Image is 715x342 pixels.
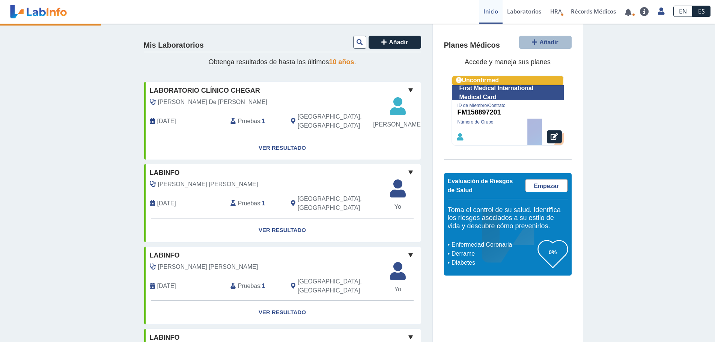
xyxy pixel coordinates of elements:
[262,200,265,206] b: 1
[550,8,562,15] span: HRA
[262,118,265,124] b: 1
[262,283,265,289] b: 1
[144,41,204,50] h4: Mis Laboratorios
[150,168,180,178] span: labinfo
[385,285,410,294] span: Yo
[208,58,356,66] span: Obtenga resultados de hasta los últimos .
[157,282,176,291] span: 2020-11-16
[158,180,258,189] span: Cabrera Mata, Luis
[450,240,538,249] li: Enfermedad Coronaria
[448,206,568,231] h5: Toma el control de su salud. Identifica los riesgos asociados a su estilo de vida y descubre cómo...
[373,120,422,129] span: [PERSON_NAME]
[158,98,268,107] span: Cabrera De La Mata, Luis
[448,178,513,193] span: Evaluación de Riesgos de Salud
[298,194,381,212] span: Rio Grande, PR
[144,136,421,160] a: Ver Resultado
[298,112,381,130] span: Rio Grande, PR
[238,199,260,208] span: Pruebas
[238,282,260,291] span: Pruebas
[144,301,421,324] a: Ver Resultado
[525,179,568,192] a: Empezar
[225,194,285,212] div: :
[673,6,692,17] a: EN
[150,86,260,96] span: Laboratorio Clínico Chegar
[238,117,260,126] span: Pruebas
[450,258,538,267] li: Diabetes
[539,39,558,45] span: Añadir
[519,36,572,49] button: Añadir
[157,199,176,208] span: 2020-12-09
[329,58,354,66] span: 10 años
[157,117,176,126] span: 2021-12-27
[389,39,408,45] span: Añadir
[150,250,180,261] span: labinfo
[444,41,500,50] h4: Planes Médicos
[692,6,710,17] a: ES
[648,313,707,334] iframe: Help widget launcher
[538,247,568,257] h3: 0%
[450,249,538,258] li: Derrame
[144,218,421,242] a: Ver Resultado
[369,36,421,49] button: Añadir
[465,58,551,66] span: Accede y maneja sus planes
[225,112,285,130] div: :
[298,277,381,295] span: Rio Grande, PR
[225,277,285,295] div: :
[158,262,258,271] span: Cabrera Mata, Luis
[534,183,559,189] span: Empezar
[385,202,410,211] span: Yo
